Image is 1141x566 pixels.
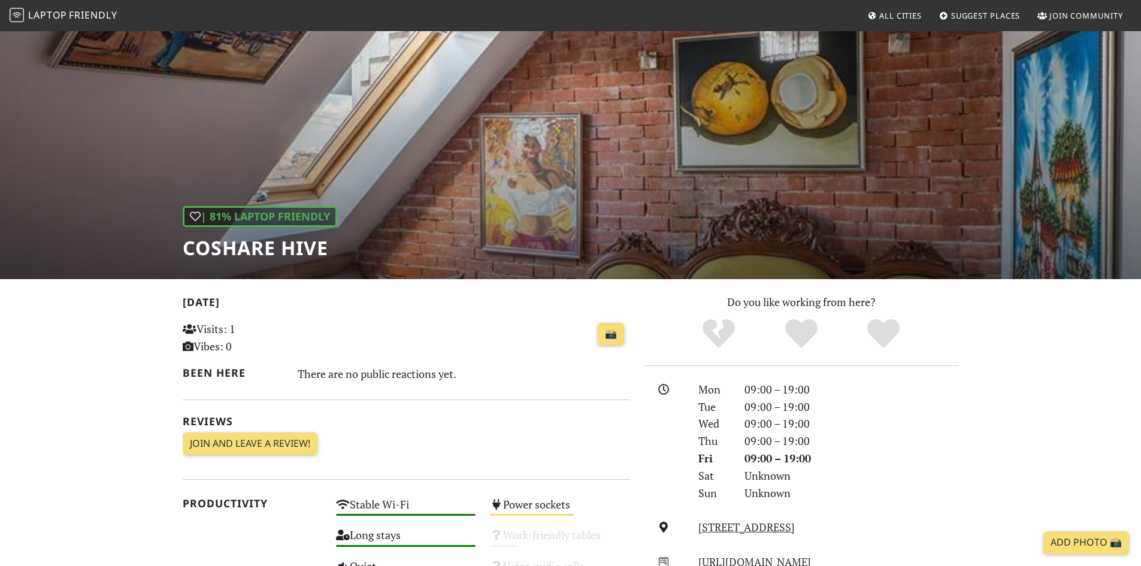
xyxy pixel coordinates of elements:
div: Unknown [737,467,966,485]
img: LaptopFriendly [10,8,24,22]
div: | 81% Laptop Friendly [183,206,337,227]
div: Sun [691,485,737,502]
div: There are no public reactions yet. [298,364,629,383]
div: Thu [691,432,737,450]
span: All Cities [879,10,922,21]
div: Definitely! [842,317,925,350]
div: No [677,317,760,350]
div: 09:00 – 19:00 [737,398,966,416]
h1: CoShare HIVE [183,237,337,259]
div: Yes [760,317,843,350]
a: LaptopFriendly LaptopFriendly [10,5,117,26]
div: 09:00 – 19:00 [737,450,966,467]
span: Suggest Places [951,10,1021,21]
div: Mon [691,381,737,398]
div: Fri [691,450,737,467]
div: Tue [691,398,737,416]
div: Wed [691,415,737,432]
div: Stable Wi-Fi [329,495,483,525]
a: [STREET_ADDRESS] [698,520,795,534]
div: Power sockets [483,495,637,525]
a: 📸 [598,323,624,346]
a: Add Photo 📸 [1043,531,1129,554]
div: Work-friendly tables [483,525,637,556]
h2: Reviews [183,415,629,428]
div: 09:00 – 19:00 [737,381,966,398]
h2: Been here [183,367,284,379]
h2: Productivity [183,497,322,510]
h2: [DATE] [183,296,629,313]
p: Do you like working from here? [644,293,959,311]
span: Friendly [69,8,117,22]
span: Join Community [1049,10,1123,21]
div: Unknown [737,485,966,502]
span: Laptop [28,8,67,22]
a: Suggest Places [934,5,1025,26]
div: Long stays [329,525,483,556]
div: Sat [691,467,737,485]
a: All Cities [862,5,927,26]
div: 09:00 – 19:00 [737,415,966,432]
p: Visits: 1 Vibes: 0 [183,320,322,355]
a: Join and leave a review! [183,432,317,455]
a: Join Community [1033,5,1128,26]
div: 09:00 – 19:00 [737,432,966,450]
